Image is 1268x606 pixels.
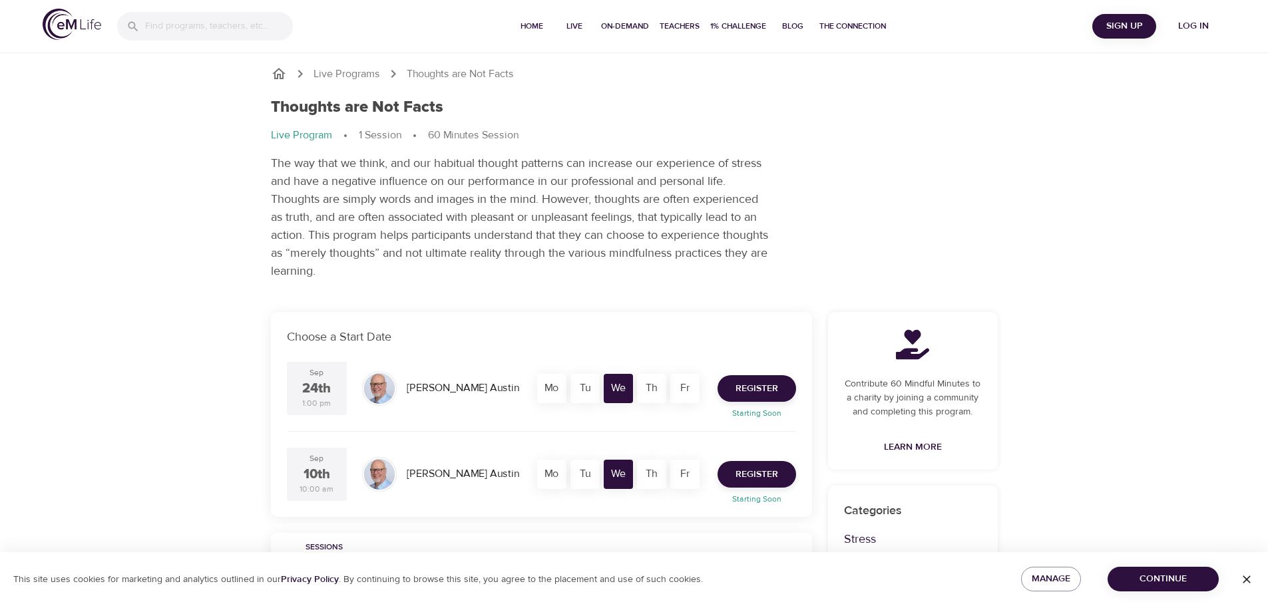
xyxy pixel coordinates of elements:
[428,128,519,143] p: 60 Minutes Session
[359,128,401,143] p: 1 Session
[43,9,101,40] img: logo
[537,374,566,403] div: Mo
[844,377,982,419] p: Contribute 60 Mindful Minutes to a charity by joining a community and completing this program.
[537,460,566,489] div: Mo
[736,466,778,483] span: Register
[407,67,514,82] p: Thoughts are Not Facts
[601,19,649,33] span: On-Demand
[1162,14,1225,39] button: Log in
[287,328,796,346] p: Choose a Start Date
[777,19,809,33] span: Blog
[271,128,332,143] p: Live Program
[1098,18,1151,35] span: Sign Up
[300,484,333,495] div: 10:00 am
[516,19,548,33] span: Home
[884,439,942,456] span: Learn More
[145,12,293,41] input: Find programs, teachers, etc...
[310,453,323,464] div: Sep
[670,374,700,403] div: Fr
[710,493,804,505] p: Starting Soon
[1032,571,1070,587] span: Manage
[304,465,330,484] div: 10th
[660,19,700,33] span: Teachers
[718,375,796,402] button: Register
[1108,567,1219,591] button: Continue
[637,460,666,489] div: Th
[604,460,633,489] div: We
[844,548,982,566] p: Focus
[1118,571,1208,587] span: Continue
[281,573,339,585] a: Privacy Policy
[401,375,525,401] div: [PERSON_NAME] Austin
[570,460,600,489] div: Tu
[710,407,804,419] p: Starting Soon
[401,461,525,487] div: [PERSON_NAME] Austin
[637,374,666,403] div: Th
[271,154,770,280] p: The way that we think, and our habitual thought patterns can increase our experience of stress an...
[271,66,998,82] nav: breadcrumb
[718,461,796,488] button: Register
[1021,567,1081,591] button: Manage
[302,379,331,398] div: 24th
[310,367,323,379] div: Sep
[570,374,600,403] div: Tu
[819,19,886,33] span: The Connection
[1167,18,1220,35] span: Log in
[844,530,982,548] p: Stress
[271,98,443,117] h1: Thoughts are Not Facts
[1092,14,1156,39] button: Sign Up
[844,502,982,520] p: Categories
[314,67,380,82] a: Live Programs
[604,374,633,403] div: We
[558,19,590,33] span: Live
[736,380,778,397] span: Register
[879,435,947,460] a: Learn More
[302,398,331,409] div: 1:00 pm
[670,460,700,489] div: Fr
[279,541,369,555] span: Sessions
[271,128,998,144] nav: breadcrumb
[710,19,766,33] span: 1% Challenge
